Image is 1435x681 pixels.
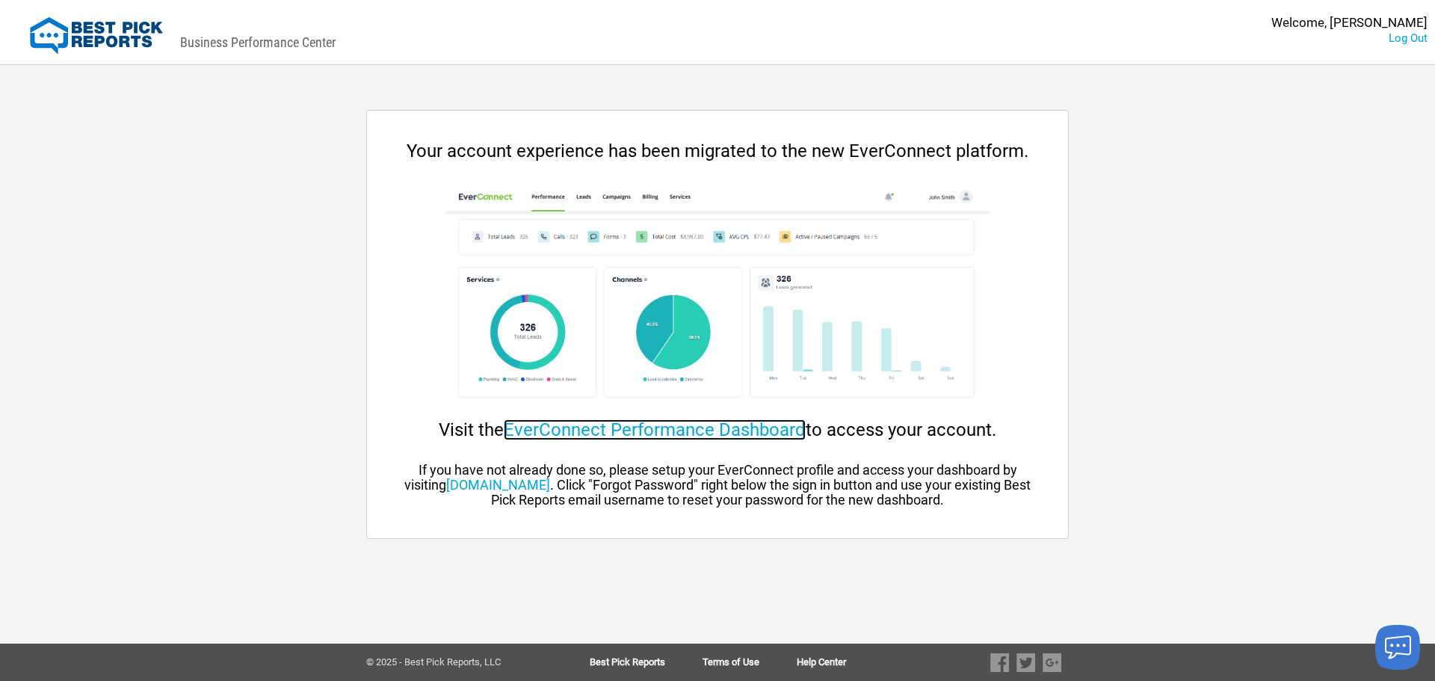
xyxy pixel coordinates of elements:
[30,17,163,55] img: Best Pick Reports Logo
[397,141,1038,161] div: Your account experience has been migrated to the new EverConnect platform.
[445,184,990,408] img: cp-dashboard.png
[504,419,806,440] a: EverConnect Performance Dashboard
[1389,31,1428,45] a: Log Out
[703,657,797,668] a: Terms of Use
[446,477,550,493] a: [DOMAIN_NAME]
[1271,15,1428,31] div: Welcome, [PERSON_NAME]
[397,419,1038,440] div: Visit the to access your account.
[397,463,1038,508] div: If you have not already done so, please setup your EverConnect profile and access your dashboard ...
[590,657,703,668] a: Best Pick Reports
[797,657,846,668] a: Help Center
[366,657,542,668] div: © 2025 - Best Pick Reports, LLC
[1375,625,1420,670] button: Launch chat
